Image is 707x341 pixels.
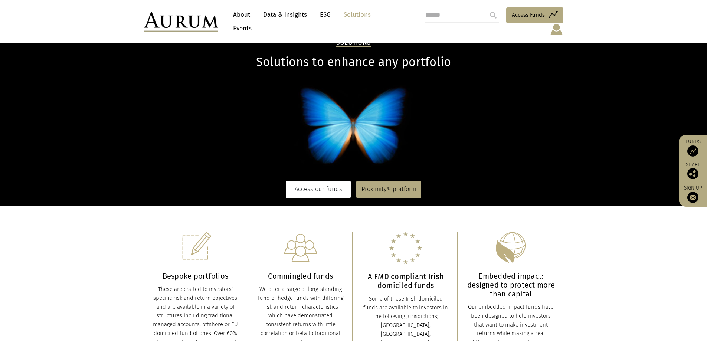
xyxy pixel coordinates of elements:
[259,8,311,22] a: Data & Insights
[687,145,698,157] img: Access Funds
[316,8,334,22] a: ESG
[356,181,421,198] a: Proximity® platform
[467,272,555,298] h3: Embedded impact: designed to protect more than capital
[512,10,545,19] span: Access Funds
[286,181,351,198] a: Access our funds
[144,55,563,69] h1: Solutions to enhance any portfolio
[336,39,371,47] h2: Solutions
[229,22,252,35] a: Events
[256,272,345,281] h3: Commingled funds
[229,8,254,22] a: About
[340,8,374,22] a: Solutions
[687,192,698,203] img: Sign up to our newsletter
[683,162,703,179] div: Share
[486,8,501,23] input: Submit
[683,185,703,203] a: Sign up
[144,12,218,32] img: Aurum
[362,272,450,290] h3: AIFMD compliant Irish domiciled funds
[687,168,698,179] img: Share this post
[683,138,703,157] a: Funds
[550,23,563,36] img: account-icon.svg
[151,272,240,281] h3: Bespoke portfolios
[506,7,563,23] a: Access Funds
